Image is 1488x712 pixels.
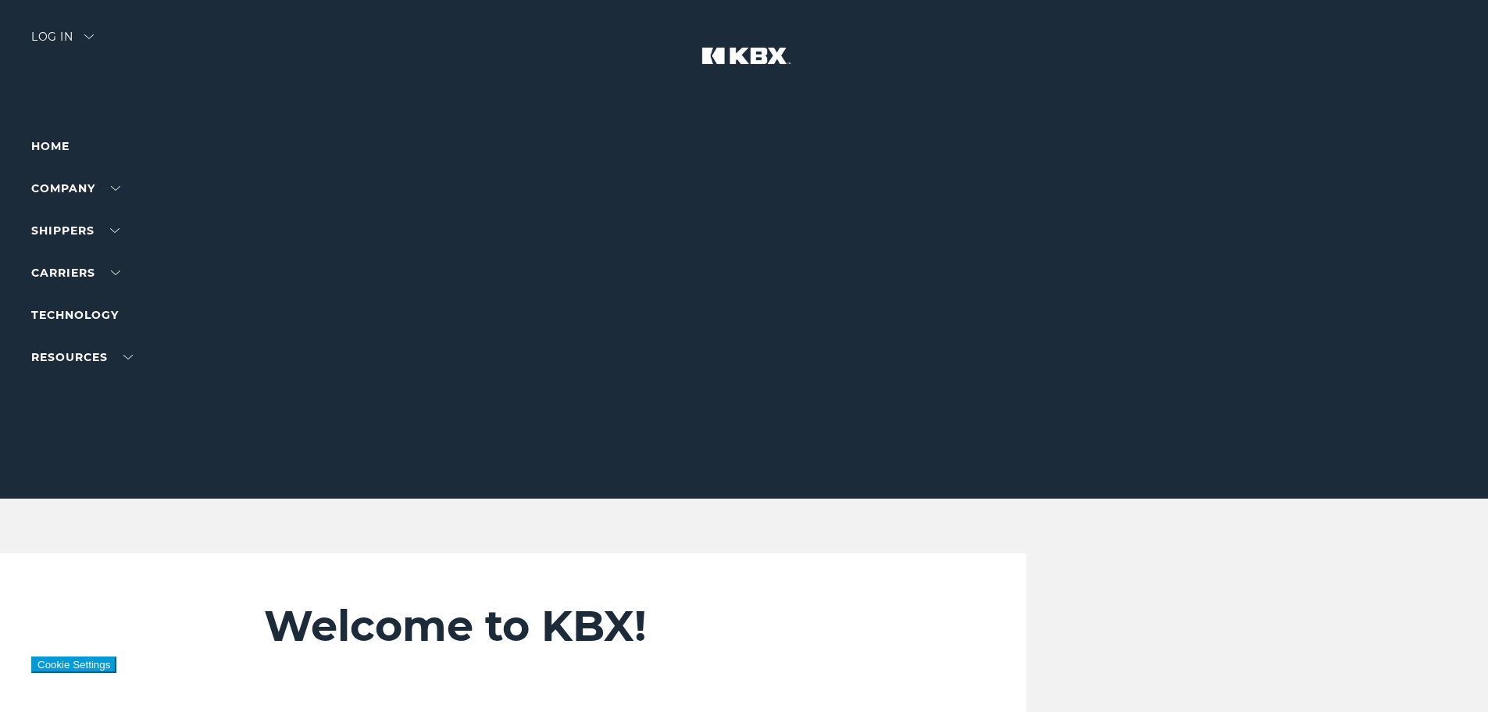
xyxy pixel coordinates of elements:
[31,308,119,322] a: Technology
[31,266,120,280] a: Carriers
[264,600,933,652] h2: Welcome to KBX!
[31,350,133,364] a: RESOURCES
[31,181,120,195] a: Company
[84,34,94,39] img: arrow
[31,657,116,673] button: Cookie Settings
[31,31,94,54] div: Log in
[31,224,120,238] a: SHIPPERS
[686,31,803,100] img: kbx logo
[31,139,70,153] a: Home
